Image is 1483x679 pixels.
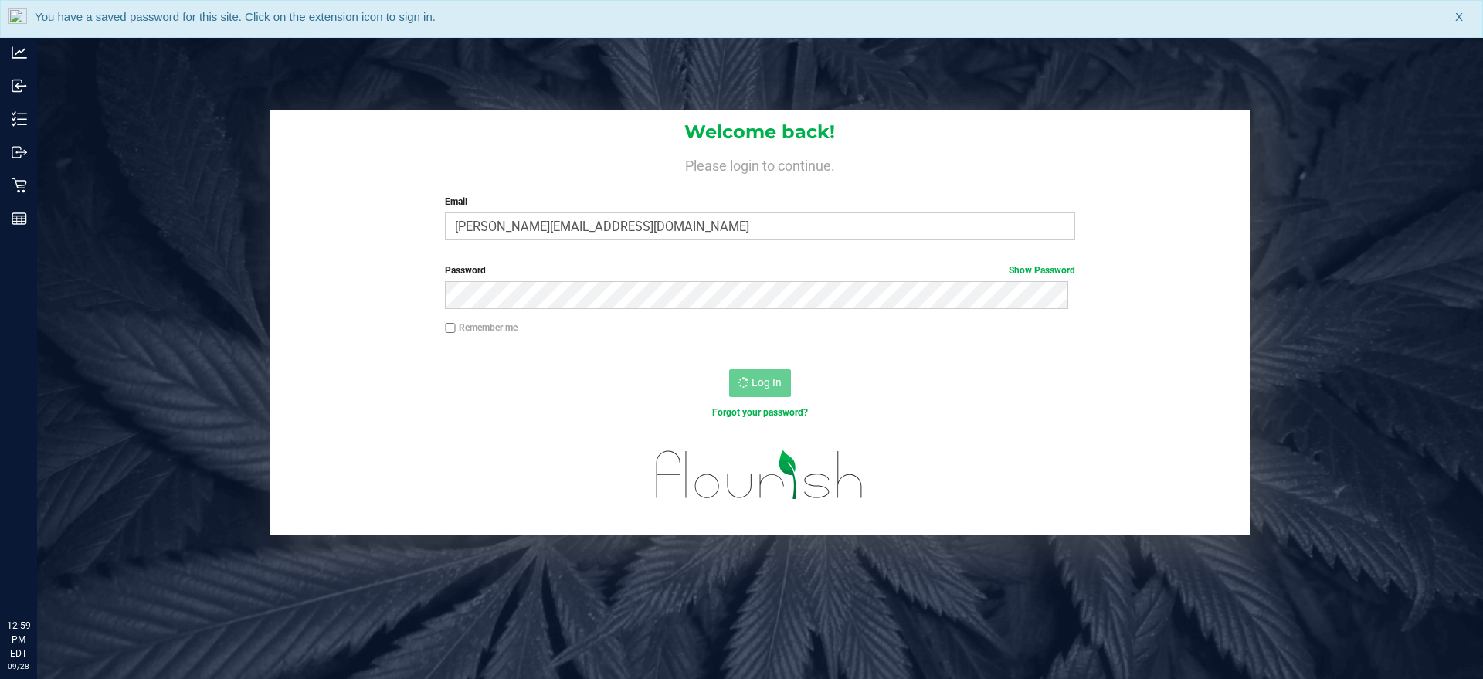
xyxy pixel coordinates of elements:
span: Log In [752,376,782,389]
a: Show Password [1009,265,1075,276]
img: notLoggedInIcon.png [8,8,27,29]
h1: Welcome back! [270,122,1250,142]
h4: Please login to continue. [270,154,1250,173]
span: You have a saved password for this site. Click on the extension icon to sign in. [35,10,436,23]
input: Remember me [445,323,456,334]
label: Remember me [445,321,518,334]
inline-svg: Outbound [12,144,27,160]
inline-svg: Inbound [12,78,27,93]
p: 12:59 PM EDT [7,619,30,660]
inline-svg: Reports [12,211,27,226]
inline-svg: Retail [12,178,27,193]
p: 09/28 [7,660,30,672]
span: Password [445,265,486,276]
button: Log In [729,369,791,397]
img: flourish_logo.svg [637,436,882,514]
inline-svg: Analytics [12,45,27,60]
label: Email [445,195,1074,209]
span: X [1455,8,1463,26]
inline-svg: Inventory [12,111,27,127]
a: Forgot your password? [712,407,808,418]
